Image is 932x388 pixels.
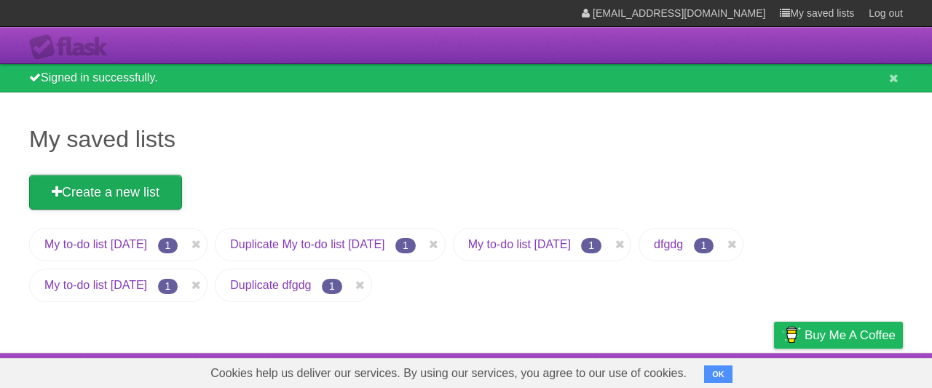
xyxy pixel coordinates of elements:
[706,357,738,384] a: Terms
[196,359,701,388] span: Cookies help us deliver our services. By using our services, you agree to our use of cookies.
[29,34,116,60] div: Flask
[628,357,687,384] a: Developers
[29,175,182,210] a: Create a new list
[29,122,903,157] h1: My saved lists
[322,279,342,294] span: 1
[230,238,384,250] a: Duplicate My to-do list [DATE]
[230,279,311,291] a: Duplicate dfgdg
[158,238,178,253] span: 1
[44,238,147,250] a: My to-do list [DATE]
[468,238,571,250] a: My to-do list [DATE]
[580,357,611,384] a: About
[781,322,801,347] img: Buy me a coffee
[654,238,683,250] a: dfgdg
[774,322,903,349] a: Buy me a coffee
[704,365,732,383] button: OK
[395,238,416,253] span: 1
[44,279,147,291] a: My to-do list [DATE]
[581,238,601,253] span: 1
[158,279,178,294] span: 1
[811,357,903,384] a: Suggest a feature
[805,322,896,348] span: Buy me a coffee
[694,238,714,253] span: 1
[755,357,793,384] a: Privacy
